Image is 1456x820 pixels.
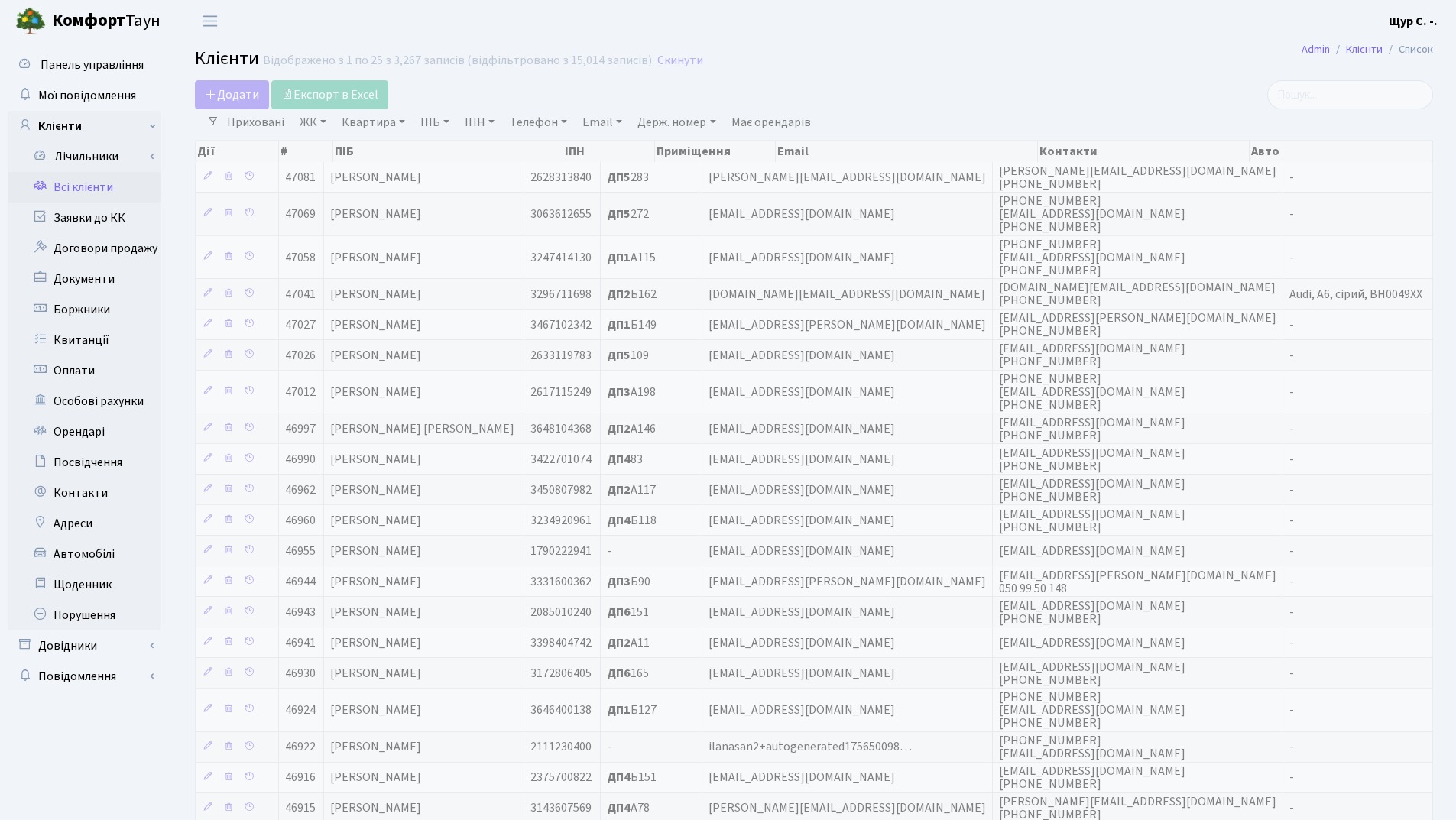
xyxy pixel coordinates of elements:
span: [PHONE_NUMBER] [EMAIL_ADDRESS][DOMAIN_NAME] [PHONE_NUMBER] [999,371,1185,413]
span: - [1289,420,1294,437]
span: [EMAIL_ADDRESS][DOMAIN_NAME] [999,543,1185,559]
span: 47058 [285,249,316,266]
nav: breadcrumb [1279,34,1456,66]
span: [PERSON_NAME] [330,512,421,529]
th: Дії [196,141,279,162]
span: 3467102342 [530,316,592,333]
span: 47027 [285,316,316,333]
span: 46922 [285,739,316,756]
span: [EMAIL_ADDRESS][DOMAIN_NAME] [709,249,895,266]
span: [PERSON_NAME][EMAIL_ADDRESS][DOMAIN_NAME] [709,169,986,186]
span: [PERSON_NAME] [330,702,421,718]
span: [PERSON_NAME] [330,481,421,498]
span: [EMAIL_ADDRESS][DOMAIN_NAME] [709,604,895,621]
span: 2633119783 [530,347,592,364]
b: ДП4 [607,770,631,786]
b: ДП4 [607,451,631,468]
span: - [1289,316,1294,333]
span: [EMAIL_ADDRESS][DOMAIN_NAME] [709,702,895,718]
span: - [1289,702,1294,718]
span: 47069 [285,206,316,222]
span: ilanasan2+autogenerated175650098… [709,739,912,756]
b: ДП6 [607,604,631,621]
b: ДП2 [607,286,631,303]
span: - [1289,451,1294,468]
th: Email [776,141,1038,162]
a: Орендарі [8,416,161,447]
span: [EMAIL_ADDRESS][DOMAIN_NAME] [PHONE_NUMBER] [999,475,1185,505]
span: [PERSON_NAME] [330,543,421,559]
span: - [1289,384,1294,400]
span: 46930 [285,665,316,682]
span: Таун [52,8,161,34]
span: [EMAIL_ADDRESS][DOMAIN_NAME] [PHONE_NUMBER] [999,659,1185,689]
span: Б127 [607,702,657,718]
span: 2628313840 [530,169,592,186]
span: [PERSON_NAME][EMAIL_ADDRESS][DOMAIN_NAME] [PHONE_NUMBER] [999,163,1276,193]
span: [EMAIL_ADDRESS][DOMAIN_NAME] [PHONE_NUMBER] [999,340,1185,370]
a: Автомобілі [8,539,161,569]
span: - [1289,665,1294,682]
span: 3172806405 [530,665,592,682]
span: А117 [607,481,656,498]
span: 3143607569 [530,800,592,817]
span: Б149 [607,316,657,333]
b: ДП2 [607,634,631,651]
a: Оплати [8,355,161,386]
span: Б162 [607,286,657,303]
a: ПІБ [414,109,456,135]
span: [PERSON_NAME] [330,604,421,621]
th: ПІБ [333,141,563,162]
span: А198 [607,384,656,400]
span: 46924 [285,702,316,718]
span: 46990 [285,451,316,468]
b: ДП1 [607,702,631,718]
b: ДП2 [607,481,631,498]
span: [EMAIL_ADDRESS][DOMAIN_NAME] [709,206,895,222]
span: [PERSON_NAME] [330,634,421,651]
img: logo.png [15,6,46,37]
a: Держ. номер [631,109,722,135]
span: 46943 [285,604,316,621]
span: [PERSON_NAME] [330,286,421,303]
a: Телефон [504,109,573,135]
span: - [1289,543,1294,559]
span: [EMAIL_ADDRESS][DOMAIN_NAME] [PHONE_NUMBER] [999,763,1185,792]
a: Повідомлення [8,661,161,692]
span: 151 [607,604,649,621]
span: 3398404742 [530,634,592,651]
span: Панель управління [41,57,144,73]
span: - [1289,481,1294,498]
span: - [607,543,611,559]
b: ДП4 [607,800,631,817]
a: ІПН [459,109,501,135]
span: 83 [607,451,643,468]
span: 47081 [285,169,316,186]
span: - [607,739,611,756]
b: ДП3 [607,573,631,590]
span: 46916 [285,770,316,786]
a: Квитанції [8,325,161,355]
span: 3450807982 [530,481,592,498]
span: 3296711698 [530,286,592,303]
a: Порушення [8,600,161,630]
a: Квартира [336,109,411,135]
span: 2617115249 [530,384,592,400]
span: [PERSON_NAME] [330,169,421,186]
span: [PHONE_NUMBER] [EMAIL_ADDRESS][DOMAIN_NAME] [999,732,1185,762]
span: [EMAIL_ADDRESS][PERSON_NAME][DOMAIN_NAME] [PHONE_NUMBER] [999,310,1276,339]
span: 3063612655 [530,206,592,222]
a: Особові рахунки [8,386,161,416]
a: Клієнти [8,111,161,141]
a: Має орендарів [725,109,817,135]
span: [PERSON_NAME] [330,770,421,786]
span: 46962 [285,481,316,498]
b: ДП5 [607,169,631,186]
a: Email [576,109,628,135]
span: [EMAIL_ADDRESS][DOMAIN_NAME] [709,420,895,437]
span: [EMAIL_ADDRESS][DOMAIN_NAME] [709,481,895,498]
span: - [1289,249,1294,266]
span: 47041 [285,286,316,303]
b: ДП5 [607,347,631,364]
span: - [1289,169,1294,186]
